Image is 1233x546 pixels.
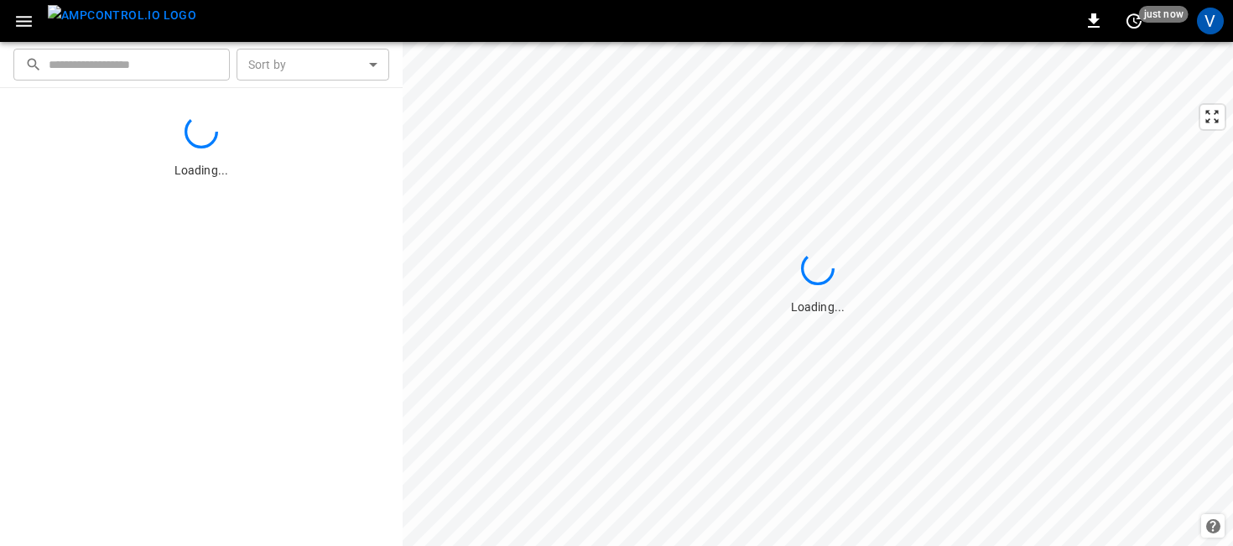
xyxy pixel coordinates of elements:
span: just now [1139,6,1189,23]
div: profile-icon [1197,8,1224,34]
span: Loading... [791,300,845,314]
span: Loading... [174,164,228,177]
canvas: Map [403,42,1233,546]
img: ampcontrol.io logo [48,5,196,26]
button: set refresh interval [1121,8,1147,34]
